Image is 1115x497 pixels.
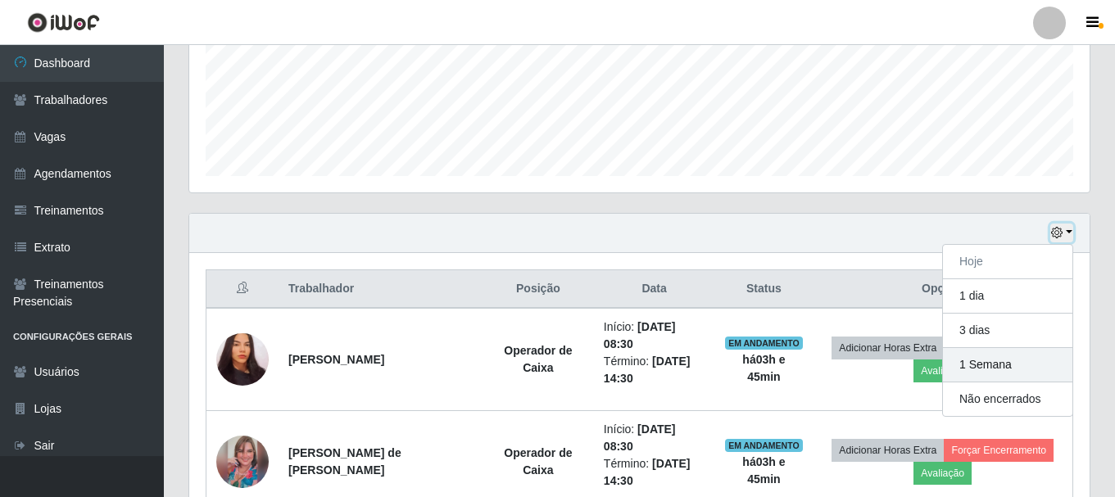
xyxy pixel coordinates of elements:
button: Adicionar Horas Extra [832,337,944,359]
th: Data [594,270,715,309]
button: 1 Semana [943,348,1072,382]
button: 3 dias [943,314,1072,348]
button: Avaliação [913,359,972,382]
button: Adicionar Horas Extra [832,439,944,462]
time: [DATE] 08:30 [604,422,676,453]
img: 1753388876118.jpeg [216,436,269,488]
th: Status [714,270,813,309]
strong: [PERSON_NAME] [288,353,384,366]
strong: Operador de Caixa [504,344,572,374]
strong: há 03 h e 45 min [742,455,785,486]
strong: [PERSON_NAME] de [PERSON_NAME] [288,446,401,477]
button: Hoje [943,245,1072,279]
strong: Operador de Caixa [504,446,572,477]
li: Término: [604,455,705,490]
button: Avaliação [913,462,972,485]
button: Não encerrados [943,382,1072,416]
li: Início: [604,421,705,455]
th: Posição [483,270,594,309]
strong: há 03 h e 45 min [742,353,785,383]
time: [DATE] 08:30 [604,320,676,350]
img: 1655824719920.jpeg [216,332,269,388]
th: Trabalhador [279,270,483,309]
img: CoreUI Logo [27,12,100,33]
button: Forçar Encerramento [944,439,1054,462]
th: Opções [813,270,1072,309]
li: Início: [604,319,705,353]
span: EM ANDAMENTO [725,439,803,452]
button: 1 dia [943,279,1072,314]
span: EM ANDAMENTO [725,337,803,350]
li: Término: [604,353,705,387]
